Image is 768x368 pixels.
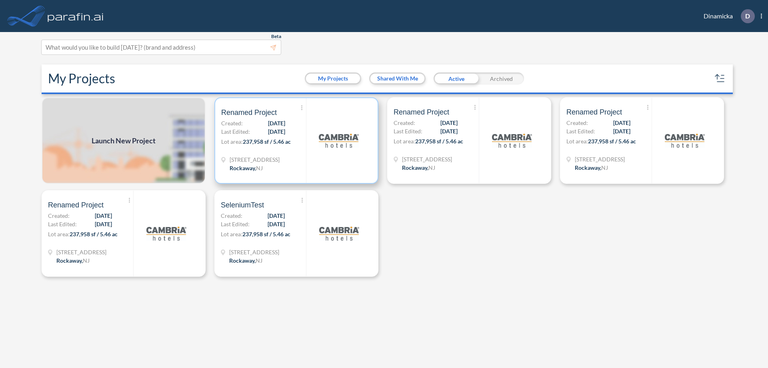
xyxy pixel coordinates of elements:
span: 237,958 sf / 5.46 ac [70,231,118,237]
span: [DATE] [440,127,458,135]
span: Renamed Project [48,200,104,210]
span: [DATE] [268,119,285,127]
span: [DATE] [613,119,630,127]
span: SeleniumTest [221,200,264,210]
span: NJ [83,257,90,264]
span: Rockaway , [229,257,256,264]
span: [DATE] [440,119,458,127]
span: Lot area: [566,138,588,145]
div: Rockaway, NJ [575,163,608,172]
span: NJ [601,164,608,171]
span: Last Edited: [221,220,250,228]
span: 321 Mt Hope Ave [230,155,280,164]
span: Last Edited: [566,127,595,135]
div: Rockaway, NJ [56,256,90,265]
span: 237,958 sf / 5.46 ac [415,138,463,145]
span: Renamed Project [221,108,277,117]
img: add [42,97,206,184]
img: logo [46,8,105,24]
div: Rockaway, NJ [402,163,435,172]
img: logo [319,121,359,161]
span: Created: [221,119,243,127]
div: Dinamicka [692,9,762,23]
span: Beta [271,33,281,40]
span: Lot area: [394,138,415,145]
span: [DATE] [268,127,285,136]
span: Created: [566,119,588,127]
span: [DATE] [95,220,112,228]
img: logo [492,121,532,161]
p: D [745,12,750,20]
div: Rockaway, NJ [230,164,263,172]
span: NJ [256,165,263,171]
span: 321 Mt Hope Ave [402,155,452,163]
button: Shared With Me [370,74,424,83]
span: 321 Mt Hope Ave [575,155,625,163]
span: Renamed Project [566,107,622,117]
span: Renamed Project [394,107,449,117]
span: 237,958 sf / 5.46 ac [588,138,636,145]
span: Rockaway , [56,257,83,264]
div: Archived [479,72,524,84]
span: Rockaway , [575,164,601,171]
span: Rockaway , [230,165,256,171]
button: sort [714,72,726,85]
span: Created: [394,119,415,127]
span: Launch New Project [92,135,156,146]
span: [DATE] [268,211,285,220]
span: 237,958 sf / 5.46 ac [242,231,290,237]
span: Created: [48,211,70,220]
a: Launch New Project [42,97,206,184]
span: Last Edited: [221,127,250,136]
span: Last Edited: [394,127,422,135]
div: Active [434,72,479,84]
span: Lot area: [221,231,242,237]
button: My Projects [306,74,360,83]
span: Lot area: [221,138,243,145]
span: Lot area: [48,231,70,237]
img: logo [319,213,359,253]
span: [DATE] [613,127,630,135]
span: [DATE] [95,211,112,220]
img: logo [665,121,705,161]
span: 321 Mt Hope Ave [229,248,279,256]
h2: My Projects [48,71,115,86]
span: 321 Mt Hope Ave [56,248,106,256]
span: NJ [428,164,435,171]
span: NJ [256,257,262,264]
span: Last Edited: [48,220,77,228]
span: [DATE] [268,220,285,228]
span: 237,958 sf / 5.46 ac [243,138,291,145]
img: logo [146,213,186,253]
span: Rockaway , [402,164,428,171]
div: Rockaway, NJ [229,256,262,265]
span: Created: [221,211,242,220]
